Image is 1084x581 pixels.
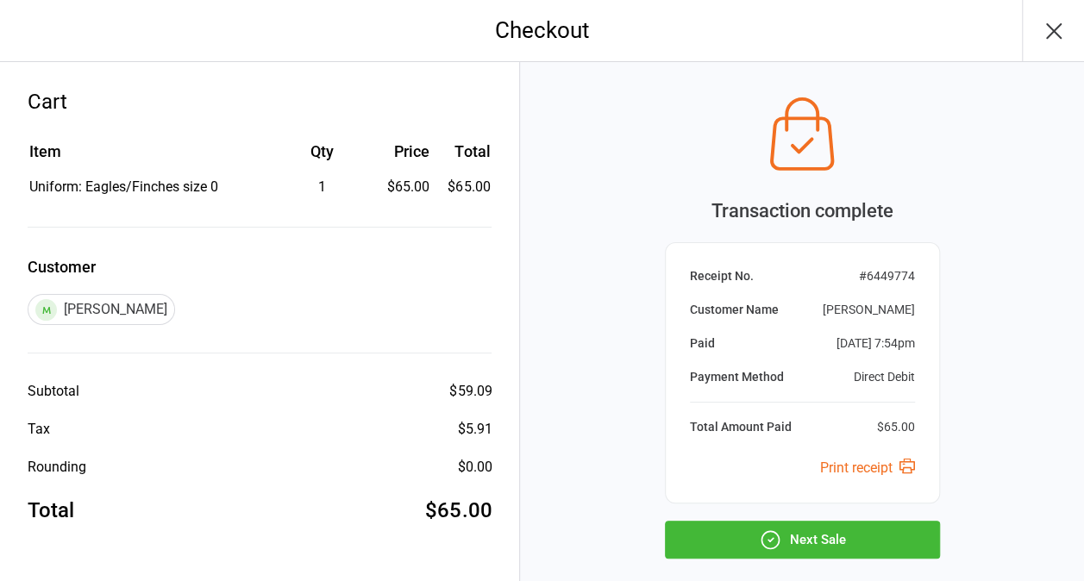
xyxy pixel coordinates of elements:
[28,457,86,478] div: Rounding
[273,177,372,197] div: 1
[28,255,492,278] label: Customer
[449,381,492,402] div: $59.09
[690,267,754,285] div: Receipt No.
[457,457,492,478] div: $0.00
[836,334,915,353] div: [DATE] 7:54pm
[28,381,79,402] div: Subtotal
[854,368,915,386] div: Direct Debit
[373,177,429,197] div: $65.00
[877,418,915,436] div: $65.00
[690,334,715,353] div: Paid
[28,294,175,325] div: [PERSON_NAME]
[29,140,271,175] th: Item
[29,178,218,195] span: Uniform: Eagles/Finches size 0
[665,197,940,225] div: Transaction complete
[823,301,915,319] div: [PERSON_NAME]
[690,418,792,436] div: Total Amount Paid
[690,368,784,386] div: Payment Method
[457,419,492,440] div: $5.91
[273,140,372,175] th: Qty
[373,140,429,163] div: Price
[436,140,491,175] th: Total
[665,521,940,559] button: Next Sale
[28,419,50,440] div: Tax
[436,177,491,197] td: $65.00
[28,495,74,526] div: Total
[820,459,915,476] a: Print receipt
[690,301,779,319] div: Customer Name
[859,267,915,285] div: # 6449774
[28,86,492,117] div: Cart
[425,495,492,526] div: $65.00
